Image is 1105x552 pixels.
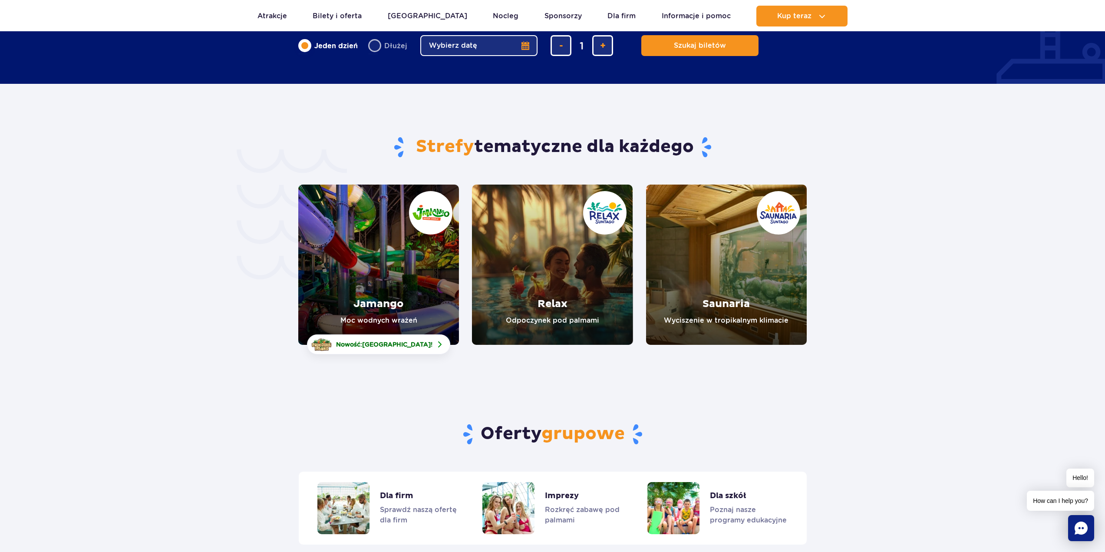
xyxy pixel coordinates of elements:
[257,6,287,26] a: Atrakcje
[662,6,731,26] a: Informacje i pomoc
[756,6,848,26] button: Kup teraz
[298,7,807,56] form: Planowanie wizyty w Park of Poland
[388,6,467,26] a: [GEOGRAPHIC_DATA]
[544,6,582,26] a: Sponsorzy
[298,185,459,345] a: Jamango
[646,185,807,345] a: Saunaria
[420,35,538,56] button: Wybierz datę
[551,35,571,56] button: usuń bilet
[571,35,592,56] input: liczba biletów
[317,482,457,534] a: Dla firm
[777,12,811,20] span: Kup teraz
[1027,491,1094,511] span: How can I help you?
[1066,469,1094,487] span: Hello!
[641,35,759,56] button: Szukaj biletów
[541,423,625,445] span: grupowe
[472,185,633,345] a: Relax
[416,136,474,158] span: Strefy
[647,482,787,534] a: Dla szkół
[298,136,807,159] h2: tematyczne dla każdego
[368,36,407,55] label: Dłużej
[592,35,613,56] button: dodaj bilet
[1068,515,1094,541] div: Chat
[307,334,450,354] a: Nowość:[GEOGRAPHIC_DATA]!
[313,6,362,26] a: Bilety i oferta
[362,341,431,348] span: [GEOGRAPHIC_DATA]
[607,6,636,26] a: Dla firm
[493,6,518,26] a: Nocleg
[336,340,432,349] span: Nowość: !
[674,42,726,50] span: Szukaj biletów
[7,423,1098,446] h2: Oferty
[482,482,622,534] a: Imprezy
[298,36,358,55] label: Jeden dzień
